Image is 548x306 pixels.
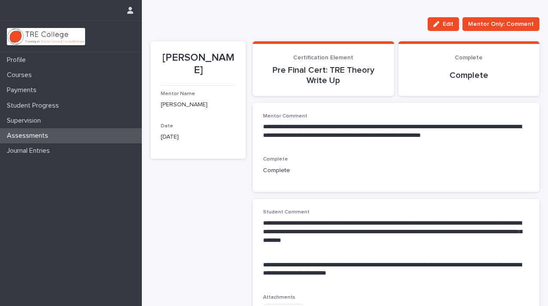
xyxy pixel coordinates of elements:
[3,56,33,64] p: Profile
[161,91,195,96] span: Mentor Name
[263,65,383,86] p: Pre Final Cert: TRE Theory Write Up
[468,20,534,28] span: Mentor Only: Comment
[263,114,307,119] span: Mentor Comment
[263,157,288,162] span: Complete
[428,17,459,31] button: Edit
[3,132,55,140] p: Assessments
[263,295,295,300] span: Attachments
[293,55,353,61] span: Certification Element
[161,52,236,77] p: [PERSON_NAME]
[455,55,483,61] span: Complete
[3,117,48,125] p: Supervision
[3,147,57,155] p: Journal Entries
[3,102,66,110] p: Student Progress
[443,21,453,27] span: Edit
[3,86,43,94] p: Payments
[3,71,39,79] p: Courses
[161,100,236,109] p: [PERSON_NAME]
[161,124,173,129] span: Date
[462,17,539,31] button: Mentor Only: Comment
[7,28,85,45] img: L01RLPSrRaOWR30Oqb5K
[409,70,529,80] p: Complete
[263,210,309,215] span: Student Comment
[161,133,236,142] p: [DATE]
[263,166,529,175] p: Complete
